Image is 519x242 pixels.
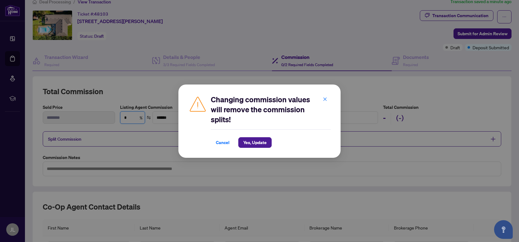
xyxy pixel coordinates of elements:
[243,138,267,148] span: Yes, Update
[188,94,207,113] img: Caution Icon
[211,94,331,124] h2: Changing commission values will remove the commission splits!
[238,137,272,148] button: Yes, Update
[494,220,513,239] button: Open asap
[216,138,230,148] span: Cancel
[211,137,235,148] button: Cancel
[323,97,327,101] span: close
